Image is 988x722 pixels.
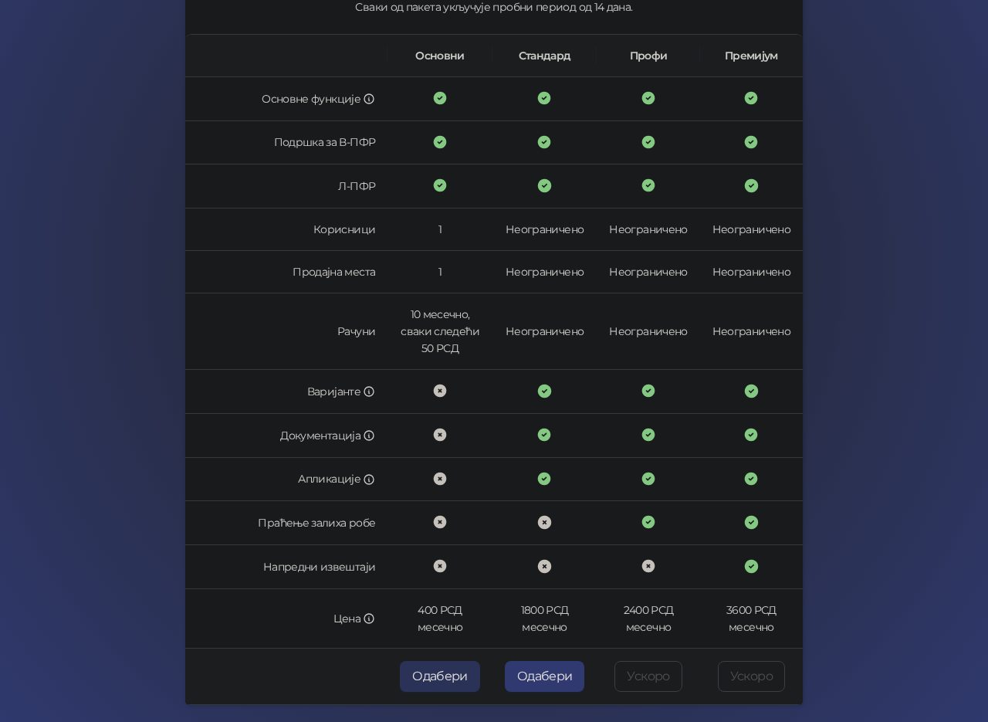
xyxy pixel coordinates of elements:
td: Неограничено [492,208,597,251]
button: Одабери [400,661,480,692]
td: Неограничено [700,293,803,370]
td: Неограничено [700,251,803,293]
td: Цена [185,589,387,649]
td: Неограничено [597,293,699,370]
td: 1800 РСД месечно [492,589,597,649]
td: Неограничено [492,251,597,293]
td: Неограничено [492,293,597,370]
button: Ускоро [614,661,682,692]
td: Основне функције [185,77,387,121]
td: 10 месечно, сваки следећи 50 РСД [387,293,492,370]
td: 1 [387,251,492,293]
th: Премијум [700,35,803,77]
td: 2400 РСД месечно [597,589,699,649]
td: 3600 РСД месечно [700,589,803,649]
td: Апликације [185,458,387,502]
button: Ускоро [718,661,785,692]
th: Основни [387,35,492,77]
td: Неограничено [700,208,803,251]
td: Л-ПФР [185,164,387,208]
td: Рачуни [185,293,387,370]
td: 1 [387,208,492,251]
td: Продајна места [185,251,387,293]
td: Корисници [185,208,387,251]
td: 400 РСД месечно [387,589,492,649]
td: Неограничено [597,208,699,251]
th: Стандард [492,35,597,77]
td: Напредни извештаји [185,545,387,589]
td: Документација [185,414,387,458]
th: Профи [597,35,699,77]
td: Подршка за В-ПФР [185,121,387,165]
td: Праћење залиха робе [185,501,387,545]
td: Варијанте [185,370,387,414]
button: Одабери [505,661,585,692]
td: Неограничено [597,251,699,293]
